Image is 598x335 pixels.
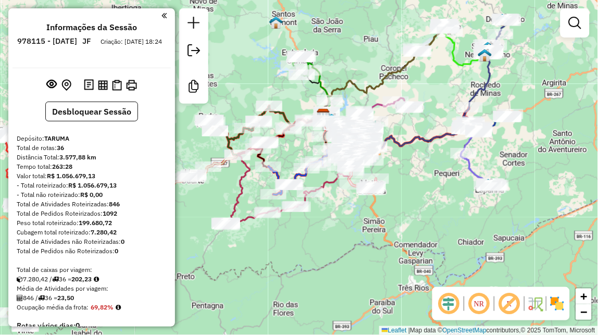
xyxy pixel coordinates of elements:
div: Map data © contributors,© 2025 TomTom, Microsoft [379,326,598,335]
img: RN SJN03 [482,43,496,56]
div: - Total roteirizado: [17,181,167,190]
i: Total de rotas [38,295,45,301]
img: SEDE NOVA [317,108,331,122]
a: Nova sessão e pesquisa [183,13,204,36]
img: Exibir/Ocultar setores [549,295,566,312]
i: Meta Caixas/viagem: 1,00 Diferença: 201,23 [94,276,99,282]
img: RN 304 SJN [325,113,339,127]
span: | [408,327,410,334]
img: RN SJN04 [481,41,495,55]
span: + [581,290,588,303]
div: Média de Atividades por viagem: [17,284,167,293]
div: - Total não roteirizado: [17,190,167,200]
strong: R$ 1.056.679,13 [47,172,95,180]
div: Total de rotas: [17,143,167,153]
img: RN SJN05 [479,43,493,57]
div: Total de Pedidos Roteirizados: [17,209,167,218]
strong: 1092 [103,209,117,217]
strong: 0 [115,247,118,255]
button: Desbloquear Sessão [45,102,138,121]
strong: 202,23 [71,275,92,283]
strong: R$ 1.056.679,13 [68,181,117,189]
a: Exibir filtros [565,13,585,33]
span: Exibir rótulo [497,291,522,316]
div: Valor total: [17,171,167,181]
div: Tempo total: [17,162,167,171]
a: Leaflet [382,327,407,334]
div: Distância Total: [17,153,167,162]
button: Centralizar mapa no depósito ou ponto de apoio [59,77,73,93]
strong: TARUMA [44,134,69,142]
h6: 978115 - [DATE] [17,36,77,46]
i: Total de Atividades [17,295,23,301]
div: Peso total roteirizado: [17,218,167,228]
span: − [581,305,588,318]
strong: R$ 0,00 [80,191,103,198]
button: Visualizar relatório de Roteirização [96,78,110,92]
i: Cubagem total roteirizado [17,276,23,282]
img: RN 306 SJN [496,13,509,27]
strong: 846 [109,200,120,208]
strong: 36 [57,144,64,152]
h6: JF [82,36,91,46]
div: Total de Atividades Roteirizadas: [17,200,167,209]
h4: Informações da Sessão [46,22,137,32]
div: Depósito: [17,134,167,143]
div: Total de Atividades não Roteirizadas: [17,237,167,246]
a: Exportar sessão [183,40,204,64]
a: Criar modelo [183,76,204,100]
img: TARUMA [317,108,330,122]
strong: 0 [76,321,80,330]
span: Ocultar NR [467,291,492,316]
span: Ocupação média da frota: [17,303,89,311]
div: 846 / 36 = [17,293,167,303]
h4: Rotas vários dias: [17,321,167,330]
img: RN 302 SD [269,16,283,29]
strong: 7.280,42 [91,228,117,236]
a: OpenStreetMap [443,327,487,334]
button: Imprimir Rotas [124,78,139,93]
a: Clique aqui para minimizar o painel [161,9,167,21]
div: Criação: [DATE] 18:24 [96,37,166,46]
strong: 3.577,88 km [59,153,96,161]
strong: 23,50 [57,294,74,302]
button: Exibir sessão original [45,77,59,93]
div: Total de Pedidos não Roteirizados: [17,246,167,256]
strong: 0 [121,238,124,245]
div: Cubagem total roteirizado: [17,228,167,237]
strong: 69,82% [91,303,114,311]
div: 7.280,42 / 36 = [17,275,167,284]
img: Fluxo de ruas [527,295,544,312]
button: Visualizar Romaneio [110,78,124,93]
strong: 263:28 [52,163,72,170]
img: RN 309 SJN [478,48,492,62]
button: Logs desbloquear sessão [82,77,96,93]
a: Zoom in [576,289,592,304]
strong: 199.680,72 [79,219,112,227]
i: Total de rotas [52,276,59,282]
a: Zoom out [576,304,592,320]
div: Total de caixas por viagem: [17,265,167,275]
span: Ocultar deslocamento [437,291,462,316]
img: 304 Temporário [482,178,495,192]
em: Média calculada utilizando a maior ocupação (%Peso ou %Cubagem) de cada rota da sessão. Rotas cro... [116,304,121,311]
